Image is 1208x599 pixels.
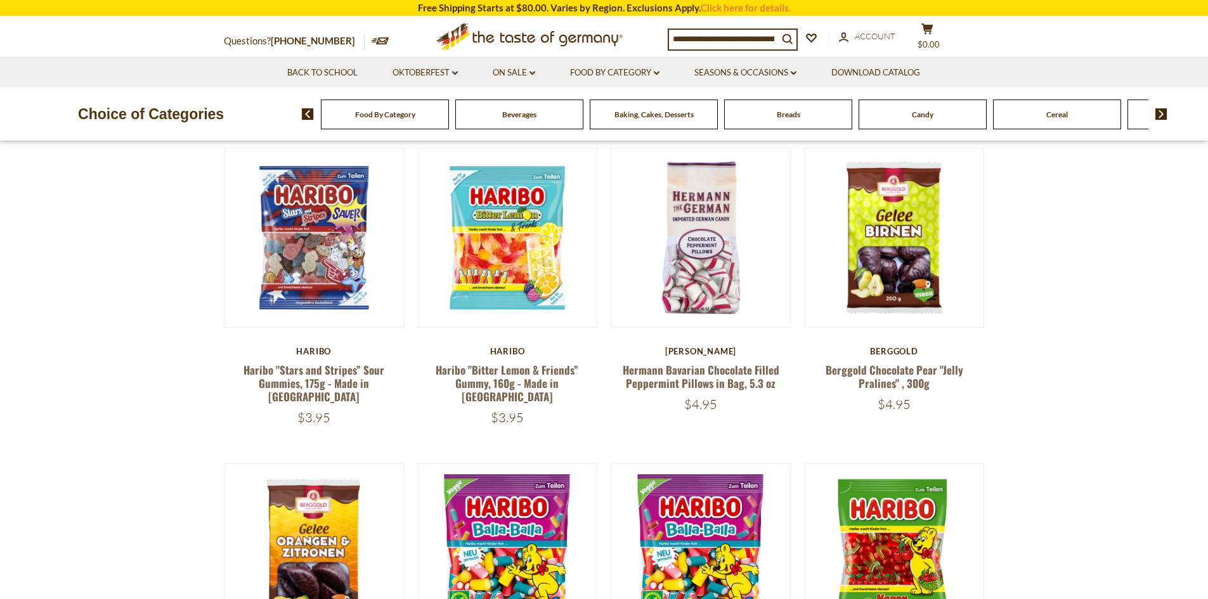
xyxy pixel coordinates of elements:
[855,31,895,41] span: Account
[1046,110,1068,119] a: Cereal
[436,362,578,405] a: Haribo "Bitter Lemon & Friends” Gummy, 160g - Made in [GEOGRAPHIC_DATA]
[831,66,920,80] a: Download Catalog
[287,66,358,80] a: Back to School
[826,362,963,391] a: Berggold Chocolate Pear "Jelly Pralines" , 300g
[418,148,597,328] img: Haribo "Bitter Lemon & Friends” Gummy, 160g - Made in Germany
[623,362,779,391] a: Hermann Bavarian Chocolate Filled Peppermint Pillows in Bag, 5.3 oz
[777,110,800,119] a: Breads
[839,30,895,44] a: Account
[302,108,314,120] img: previous arrow
[355,110,415,119] a: Food By Category
[684,396,717,412] span: $4.95
[878,396,911,412] span: $4.95
[224,346,405,356] div: Haribo
[804,346,985,356] div: Berggold
[297,409,330,425] span: $3.95
[918,39,940,49] span: $0.00
[417,346,598,356] div: Haribo
[271,35,355,46] a: [PHONE_NUMBER]
[611,346,791,356] div: [PERSON_NAME]
[614,110,694,119] a: Baking, Cakes, Desserts
[1155,108,1167,120] img: next arrow
[393,66,458,80] a: Oktoberfest
[611,148,791,328] img: Hermann Bavarian Chocolate Filled Peppermint Pillows in Bag, 5.3 oz
[570,66,659,80] a: Food By Category
[502,110,536,119] a: Beverages
[805,148,984,328] img: Berggold Chocolate Pear "Jelly Pralines" , 300g
[493,66,535,80] a: On Sale
[701,2,791,13] a: Click here for details.
[224,33,365,49] p: Questions?
[909,23,947,55] button: $0.00
[912,110,933,119] a: Candy
[244,362,384,405] a: Haribo "Stars and Stripes” Sour Gummies, 175g - Made in [GEOGRAPHIC_DATA]
[491,409,524,425] span: $3.95
[224,148,404,328] img: Haribo "Stars and Stripes” Sour Gummies, 175g - Made in Germany
[694,66,796,80] a: Seasons & Occasions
